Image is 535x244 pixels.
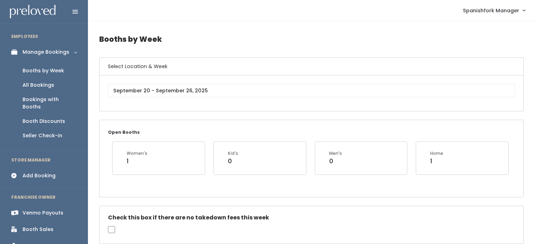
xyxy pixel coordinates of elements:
[430,150,443,157] div: Home
[23,209,63,217] div: Venmo Payouts
[23,81,54,89] div: All Bookings
[228,150,238,157] div: Kid's
[108,215,515,221] h5: Check this box if there are no takedown fees this week
[329,157,342,166] div: 0
[463,7,519,14] span: Spanishfork Manager
[23,132,62,139] div: Seller Check-in
[100,58,523,75] h6: Select Location & Week
[108,129,140,135] small: Open Booths
[23,96,77,111] div: Bookings with Booths
[23,172,56,179] div: Add Booking
[23,48,69,56] div: Manage Bookings
[23,118,65,125] div: Booth Discounts
[127,150,147,157] div: Women's
[23,67,64,74] div: Booths by Week
[228,157,238,166] div: 0
[127,157,147,166] div: 1
[456,3,532,18] a: Spanishfork Manager
[99,29,524,49] h4: Booths by Week
[108,84,515,97] input: September 20 - September 26, 2025
[430,157,443,166] div: 1
[329,150,342,157] div: Men's
[10,5,56,19] img: preloved logo
[23,226,53,233] div: Booth Sales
